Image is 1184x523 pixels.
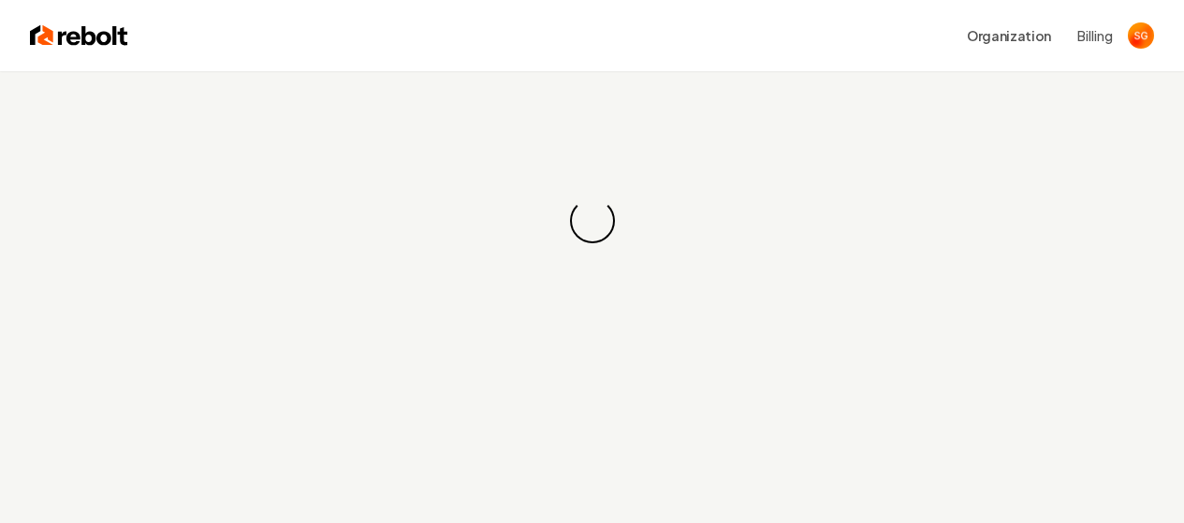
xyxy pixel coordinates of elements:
button: Billing [1077,26,1113,45]
img: Rebolt Logo [30,22,128,49]
button: Open user button [1128,22,1154,49]
div: Loading [561,189,624,253]
img: Saxon Gallegos-Wilson [1128,22,1154,49]
button: Organization [956,19,1062,52]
